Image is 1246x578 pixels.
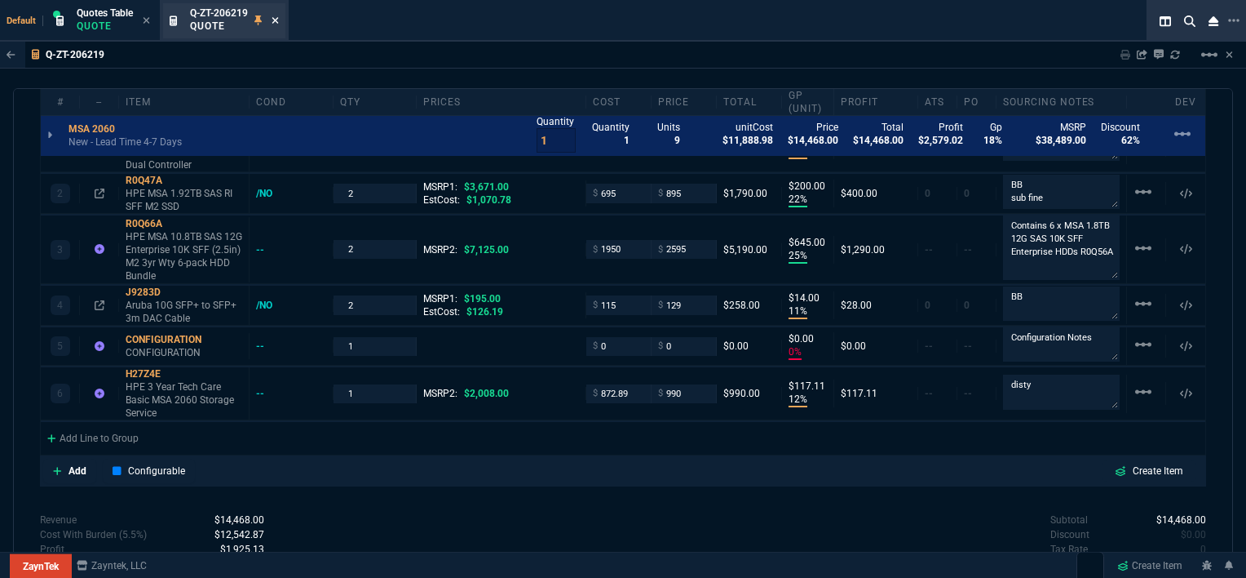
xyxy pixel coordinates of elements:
[841,387,911,400] div: $117.11
[40,527,147,542] p: Cost With Burden (5.5%)
[1173,124,1192,144] mat-icon: Example home icon
[1111,554,1189,578] a: Create Item
[593,299,598,312] span: $
[68,464,86,478] p: Add
[841,299,911,312] div: $28.00
[925,244,933,256] span: --
[126,380,242,420] p: HPE 3 Year Tech Care Basic MSA 2060 Storage Service
[1133,238,1153,258] mat-icon: Example home icon
[593,243,598,256] span: $
[256,340,280,353] div: --
[423,193,579,207] div: EstCost:
[593,387,598,400] span: $
[1226,48,1233,61] a: Hide Workbench
[789,345,802,360] p: 0%
[57,299,63,312] p: 4
[57,387,63,400] p: 6
[789,393,807,407] p: 12%
[126,346,242,359] p: CONFIGURATION
[57,187,63,200] p: 2
[199,513,264,527] p: spec.value
[119,96,250,109] div: Item
[57,340,63,353] p: 5
[466,194,511,206] span: $1,070.78
[68,136,182,149] p: New - Lead Time 4-7 Days
[964,300,970,311] span: 0
[1050,542,1088,557] p: undefined
[77,20,133,33] p: Quote
[789,332,827,345] p: $0.00
[423,387,579,400] div: MSRP2:
[723,387,775,400] div: $990.00
[95,244,104,256] nx-icon: Item not found in Business Central. The quote is still valid.
[199,527,264,542] p: spec.value
[126,217,242,230] div: R0Q66A
[143,15,150,28] nx-icon: Close Tab
[1202,11,1225,31] nx-icon: Close Workbench
[7,16,43,26] span: Default
[918,96,957,109] div: ATS
[1186,542,1207,557] p: spec.value
[789,193,807,207] p: 22%
[190,20,248,33] p: Quote
[964,340,972,352] span: --
[925,300,930,311] span: 0
[658,299,663,312] span: $
[925,340,933,352] span: --
[593,187,598,200] span: $
[41,96,80,109] div: #
[126,174,242,187] div: R0Q47A
[464,293,501,305] span: $195.00
[77,7,133,19] span: Quotes Table
[1178,11,1202,31] nx-icon: Search
[256,187,288,200] div: /NO
[789,291,827,305] p: $14.00
[250,96,334,109] div: cond
[256,243,280,256] div: --
[423,180,579,193] div: MSRP1:
[95,388,104,399] nx-icon: Item not found in Business Central. The quote is still valid.
[964,244,972,256] span: --
[126,299,242,325] p: Aruba 10G SFP+ to SFP+ 3m DAC Cable
[957,96,996,109] div: PO
[586,96,652,109] div: cost
[126,286,242,299] div: J9283D
[1133,335,1153,354] mat-icon: Example home icon
[789,249,807,264] p: 25%
[205,542,264,557] p: spec.value
[95,300,104,311] nx-icon: Open In Opposite Panel
[57,243,63,256] p: 3
[841,187,911,200] div: $400.00
[68,122,115,136] p: MSA 2060
[1133,182,1153,202] mat-icon: Example home icon
[72,558,152,573] a: msbcCompanyName
[214,529,264,540] span: Cost With Burden (5.5%)
[841,243,911,256] div: $1,290.00
[126,230,242,282] p: HPE MSA 10.8TB SAS 12G Enterprise 10K SFF (2.5in) M2 3yr Wty 6-pack HDD Bundle
[128,464,185,478] p: Configurable
[782,89,834,115] div: GP (unit)
[652,96,717,109] div: price
[996,96,1127,109] div: Sourcing Notes
[46,48,104,61] p: Q-ZT-206219
[1050,513,1088,527] p: undefined
[1200,544,1206,555] span: 0
[95,188,104,199] nx-icon: Open In Opposite Panel
[1156,514,1206,526] span: 14468
[190,7,248,19] span: Q-ZT-206219
[80,96,119,109] div: --
[537,115,576,128] p: Quantity
[964,188,970,199] span: 0
[464,388,509,399] span: $2,008.00
[723,187,775,200] div: $1,790.00
[40,542,64,557] p: With Burden (5.5%)
[256,387,280,400] div: --
[423,305,579,318] div: EstCost:
[925,388,933,399] span: --
[964,388,972,399] span: --
[40,513,77,527] p: Revenue
[126,367,242,380] div: H27Z4E
[1133,382,1153,402] mat-icon: Example home icon
[466,306,503,318] span: $126.19
[834,96,918,109] div: Profit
